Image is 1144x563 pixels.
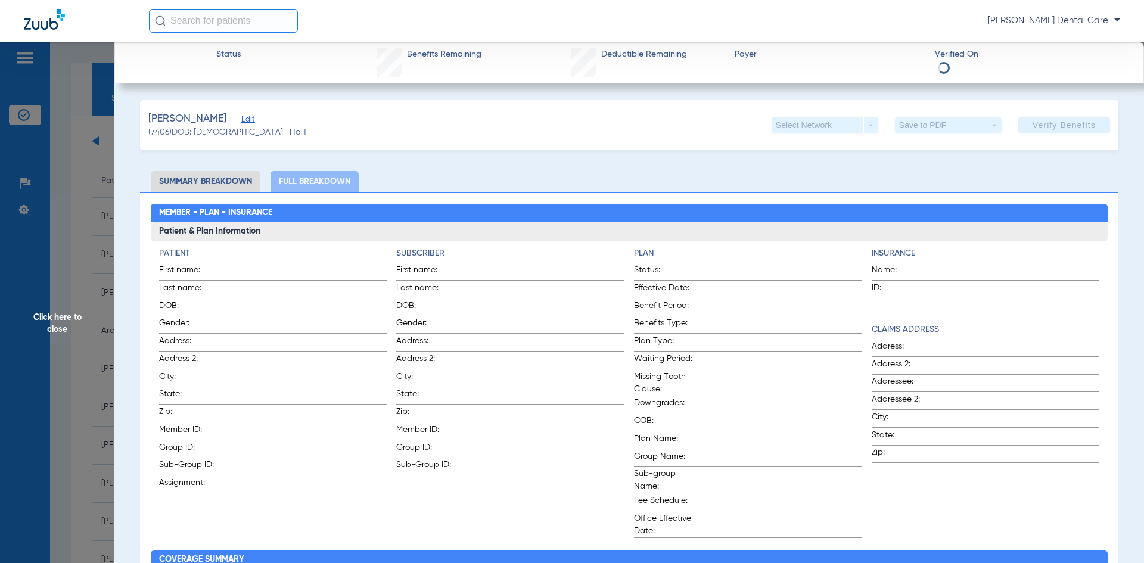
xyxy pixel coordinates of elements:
span: DOB: [159,300,217,316]
li: Summary Breakdown [151,171,260,192]
span: [PERSON_NAME] Dental Care [988,15,1120,27]
span: First name: [396,264,455,280]
span: Address: [396,335,455,351]
span: Plan Type: [634,335,692,351]
span: [PERSON_NAME] [148,111,226,126]
span: Missing Tooth Clause: [634,371,692,396]
span: Zip: [872,446,930,462]
span: State: [159,388,217,404]
input: Search for patients [149,9,298,33]
span: Address 2: [872,358,930,374]
span: Group ID: [159,441,217,458]
span: Member ID: [159,424,217,440]
img: Zuub Logo [24,9,65,30]
span: Deductible Remaining [601,48,687,61]
span: City: [396,371,455,387]
span: Status: [634,264,692,280]
span: Group ID: [396,441,455,458]
span: Gender: [159,317,217,333]
img: Search Icon [155,15,166,26]
span: Office Effective Date: [634,512,692,537]
h4: Claims Address [872,324,1100,336]
h4: Patient [159,247,387,260]
span: Address: [159,335,217,351]
span: Group Name: [634,450,692,466]
span: Edit [241,115,252,126]
span: Address 2: [396,353,455,369]
span: State: [396,388,455,404]
span: (7406) DOB: [DEMOGRAPHIC_DATA] - HoH [148,126,306,139]
span: Plan Name: [634,433,692,449]
span: Verified On [935,48,1125,61]
span: Address 2: [159,353,217,369]
h2: Member - Plan - Insurance [151,204,1108,223]
span: Zip: [159,406,217,422]
span: Fee Schedule: [634,494,692,511]
span: Effective Date: [634,282,692,298]
span: Sub-group Name: [634,468,692,493]
span: COB: [634,415,692,431]
span: Benefits Type: [634,317,692,333]
span: Gender: [396,317,455,333]
span: Last name: [396,282,455,298]
span: Benefits Remaining [407,48,481,61]
span: ID: [872,282,905,298]
h4: Insurance [872,247,1100,260]
span: Assignment: [159,477,217,493]
iframe: Chat Widget [1084,506,1144,563]
span: Sub-Group ID: [396,459,455,475]
h3: Patient & Plan Information [151,222,1108,241]
span: City: [872,411,930,427]
h4: Plan [634,247,862,260]
span: Payer [735,48,925,61]
span: First name: [159,264,217,280]
h4: Subscriber [396,247,624,260]
span: Name: [872,264,905,280]
span: Downgrades: [634,397,692,413]
span: Addressee: [872,375,930,391]
span: Last name: [159,282,217,298]
span: DOB: [396,300,455,316]
li: Full Breakdown [271,171,359,192]
span: Member ID: [396,424,455,440]
span: Sub-Group ID: [159,459,217,475]
span: State: [872,429,930,445]
span: Status [216,48,241,61]
span: Address: [872,340,930,356]
span: Zip: [396,406,455,422]
span: Benefit Period: [634,300,692,316]
span: Addressee 2: [872,393,930,409]
span: Waiting Period: [634,353,692,369]
span: City: [159,371,217,387]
